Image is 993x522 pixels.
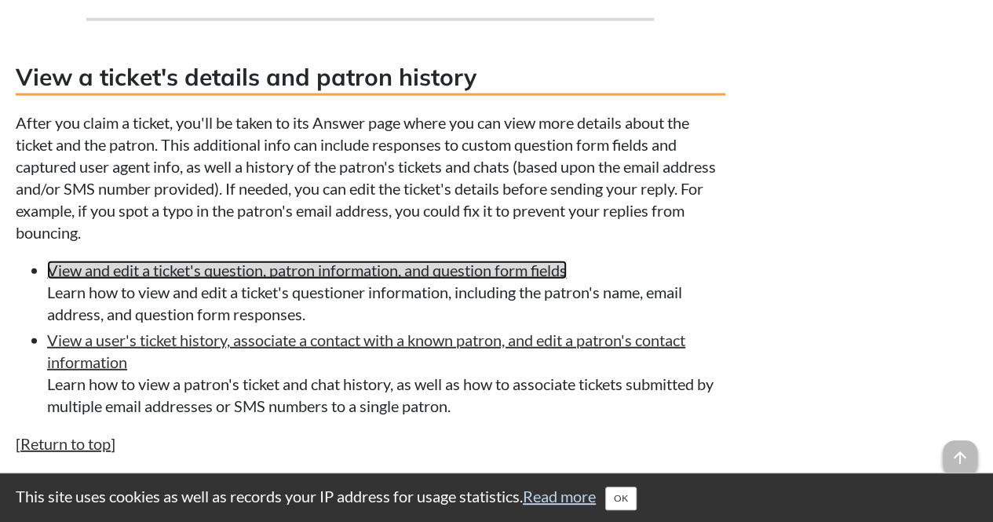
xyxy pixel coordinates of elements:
p: After you claim a ticket, you'll be taken to its Answer page where you can view more details abou... [16,111,725,243]
li: Learn how to view and edit a ticket's questioner information, including the patron's name, email ... [47,259,725,325]
a: View and edit a ticket's question, patron information, and question form fields [47,261,567,279]
p: [ ] [16,433,725,454]
span: arrow_upward [943,440,977,475]
h3: View a ticket's details and patron history [16,60,725,96]
a: Return to top [20,434,111,453]
a: View a user's ticket history, associate a contact with a known patron, and edit a patron's contac... [47,330,685,371]
a: arrow_upward [943,442,977,461]
li: Learn how to view a patron's ticket and chat history, as well as how to associate tickets submitt... [47,329,725,417]
a: Read more [523,487,596,506]
button: Close [605,487,637,510]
